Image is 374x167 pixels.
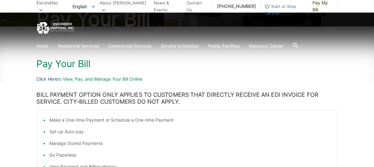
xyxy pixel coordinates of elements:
h1: Pay Your Bill [37,58,338,69]
a: Residential Services [58,43,99,49]
a: Click Here [37,76,58,83]
p: to View, Pay, and Manage Your Bill Online [37,76,338,83]
a: Public Facilities [209,43,240,49]
li: Go Paperless [50,152,331,158]
a: EDCD logo. Return to the homepage. [37,22,74,34]
a: Resource Center [249,43,284,49]
a: Commercial Services [109,43,152,49]
li: Make a One-time Payment or Schedule a One-time Payment [50,117,331,124]
h3: BILL PAYMENT OPTION ONLY APPLIES TO CUSTOMERS THAT DIRECTLY RECEIVE AN EDI INVOICE FOR SERVICE. C... [37,91,338,105]
span: English [68,1,100,12]
li: Set-up Auto-pay [50,128,331,135]
a: Home [37,43,49,49]
li: Manage Stored Payments [50,140,331,147]
a: Service Schedules [161,43,199,49]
